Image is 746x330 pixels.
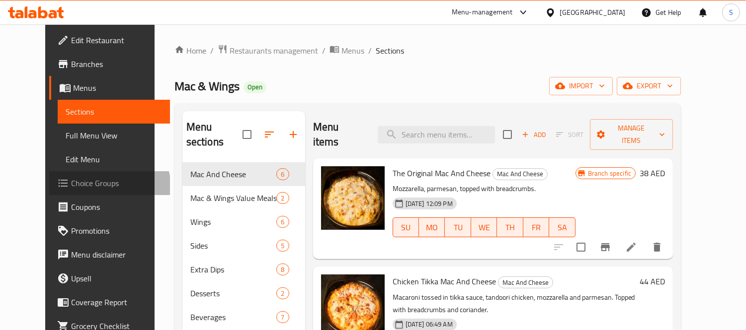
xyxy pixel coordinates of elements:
[71,296,162,308] span: Coverage Report
[729,7,733,18] span: S
[277,241,288,251] span: 5
[244,83,266,91] span: Open
[501,220,519,235] span: TH
[182,186,305,210] div: Mac & Wings Value Meals2
[66,106,162,118] span: Sections
[393,217,419,237] button: SU
[640,166,665,180] h6: 38 AED
[49,266,170,290] a: Upsell
[378,126,495,143] input: search
[182,305,305,329] div: Beverages7
[71,34,162,46] span: Edit Restaurant
[58,124,170,147] a: Full Menu View
[527,220,545,235] span: FR
[549,77,613,95] button: import
[276,216,289,228] div: items
[66,153,162,165] span: Edit Menu
[640,274,665,288] h6: 44 AED
[498,277,553,288] span: Mac And Cheese
[49,243,170,266] a: Menu disclaimer
[593,235,617,259] button: Branch-specific-item
[58,147,170,171] a: Edit Menu
[49,171,170,195] a: Choice Groups
[276,264,289,275] div: items
[277,194,288,203] span: 2
[276,311,289,323] div: items
[49,28,170,52] a: Edit Restaurant
[276,192,289,204] div: items
[625,80,673,92] span: export
[66,130,162,141] span: Full Menu View
[276,240,289,252] div: items
[423,220,441,235] span: MO
[210,45,214,57] li: /
[402,199,457,208] span: [DATE] 12:09 PM
[550,127,590,142] span: Select section first
[190,216,277,228] div: Wings
[276,168,289,180] div: items
[182,281,305,305] div: Desserts2
[497,124,518,145] span: Select section
[445,217,471,237] button: TU
[376,45,404,57] span: Sections
[449,220,467,235] span: TU
[182,210,305,234] div: Wings6
[549,217,575,237] button: SA
[277,313,288,322] span: 7
[190,240,277,252] span: Sides
[397,220,415,235] span: SU
[321,166,385,230] img: The Original Mac And Cheese
[244,81,266,93] div: Open
[277,217,288,227] span: 6
[281,123,305,146] button: Add section
[190,168,277,180] span: Mac And Cheese
[557,80,605,92] span: import
[590,119,673,150] button: Manage items
[49,52,170,76] a: Branches
[190,192,277,204] span: Mac & Wings Value Meals
[341,45,364,57] span: Menus
[277,170,288,179] span: 6
[497,217,523,237] button: TH
[190,311,277,323] span: Beverages
[174,45,206,57] a: Home
[523,217,549,237] button: FR
[190,264,277,275] span: Extra Dips
[493,168,548,180] div: Mac And Cheese
[498,276,553,288] div: Mac And Cheese
[71,249,162,261] span: Menu disclaimer
[598,122,665,147] span: Manage items
[182,234,305,258] div: Sides5
[493,168,547,180] span: Mac And Cheese
[58,100,170,124] a: Sections
[368,45,372,57] li: /
[218,44,318,57] a: Restaurants management
[393,274,496,289] span: Chicken Tikka Mac And Cheese
[571,237,591,258] span: Select to update
[276,287,289,299] div: items
[71,201,162,213] span: Coupons
[71,272,162,284] span: Upsell
[49,76,170,100] a: Menus
[182,258,305,281] div: Extra Dips8
[584,169,635,178] span: Branch specific
[71,225,162,237] span: Promotions
[190,287,277,299] span: Desserts
[452,6,513,18] div: Menu-management
[518,127,550,142] button: Add
[174,44,681,57] nav: breadcrumb
[230,45,318,57] span: Restaurants management
[71,177,162,189] span: Choice Groups
[560,7,625,18] div: [GEOGRAPHIC_DATA]
[313,120,366,149] h2: Menu items
[277,289,288,298] span: 2
[520,129,547,140] span: Add
[625,241,637,253] a: Edit menu item
[393,183,576,195] p: Mozzarella, parmesan, topped with breadcrumbs.
[402,320,457,329] span: [DATE] 06:49 AM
